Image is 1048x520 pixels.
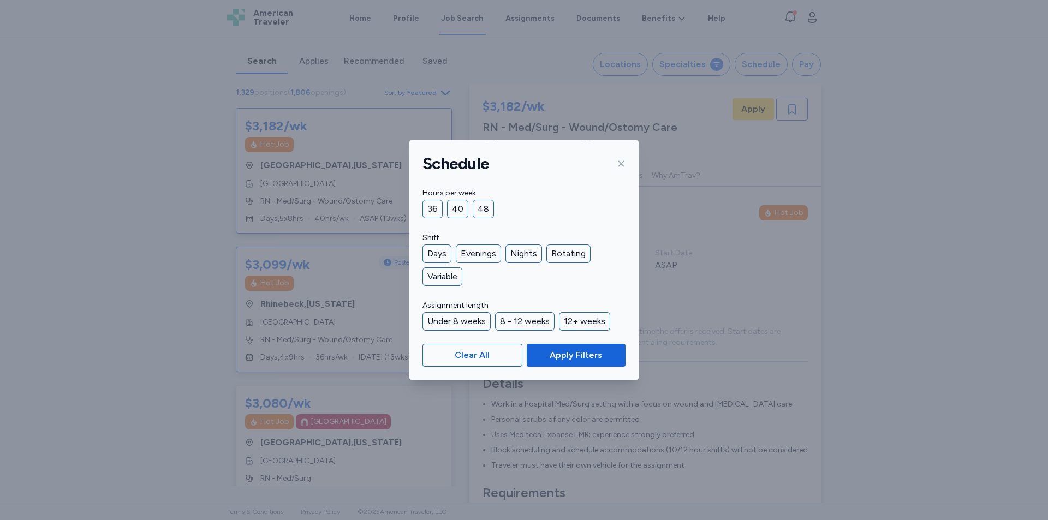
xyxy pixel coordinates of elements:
[422,344,522,367] button: Clear All
[422,231,626,244] label: Shift
[546,244,591,263] div: Rotating
[473,200,494,218] div: 48
[422,267,462,286] div: Variable
[422,200,443,218] div: 36
[505,244,542,263] div: Nights
[456,244,501,263] div: Evenings
[422,299,626,312] label: Assignment length
[455,349,490,362] span: Clear All
[422,244,451,263] div: Days
[495,312,555,331] div: 8 - 12 weeks
[447,200,468,218] div: 40
[422,153,489,174] h1: Schedule
[422,187,626,200] label: Hours per week
[422,312,491,331] div: Under 8 weeks
[527,344,626,367] button: Apply Filters
[550,349,602,362] span: Apply Filters
[559,312,610,331] div: 12+ weeks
